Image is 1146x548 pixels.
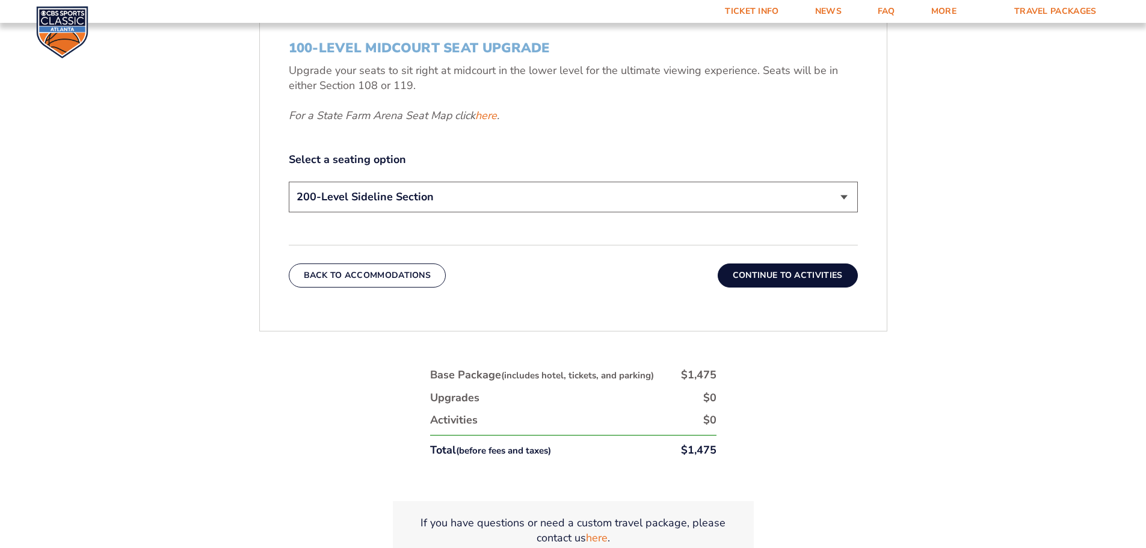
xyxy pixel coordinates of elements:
[407,516,739,546] p: If you have questions or need a custom travel package, please contact us .
[681,368,716,383] div: $1,475
[289,108,499,123] em: For a State Farm Arena Seat Map click .
[289,40,858,56] h3: 100-Level Midcourt Seat Upgrade
[586,531,608,546] a: here
[289,63,858,93] p: Upgrade your seats to sit right at midcourt in the lower level for the ultimate viewing experienc...
[456,445,551,457] small: (before fees and taxes)
[475,108,497,123] a: here
[36,6,88,58] img: CBS Sports Classic
[430,390,479,405] div: Upgrades
[703,390,716,405] div: $0
[703,413,716,428] div: $0
[681,443,716,458] div: $1,475
[501,369,654,381] small: (includes hotel, tickets, and parking)
[430,413,478,428] div: Activities
[430,443,551,458] div: Total
[430,368,654,383] div: Base Package
[289,152,858,167] label: Select a seating option
[289,263,446,288] button: Back To Accommodations
[718,263,858,288] button: Continue To Activities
